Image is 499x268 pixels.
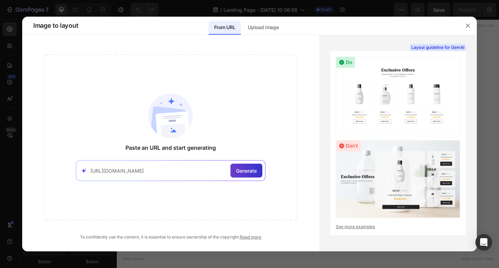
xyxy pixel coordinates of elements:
span: Generate [236,167,257,174]
button: Add sections [158,151,205,165]
span: Layout guideline for GemAI [411,44,464,51]
button: Add elements [209,151,258,165]
input: Paste your link here [90,167,228,174]
div: Start with Generating from URL or image [161,190,255,195]
div: To confidently use the content, it is essential to ensure ownership of the copyright. [44,234,297,240]
p: Upload image [248,23,279,32]
span: Paste an URL and start generating [125,144,216,152]
p: From URL [214,23,235,32]
a: See more examples [336,224,460,230]
span: Image to layout [33,21,78,30]
div: Open Intercom Messenger [475,234,492,251]
a: Read more [240,234,261,240]
div: Start with Sections from sidebar [166,137,250,145]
